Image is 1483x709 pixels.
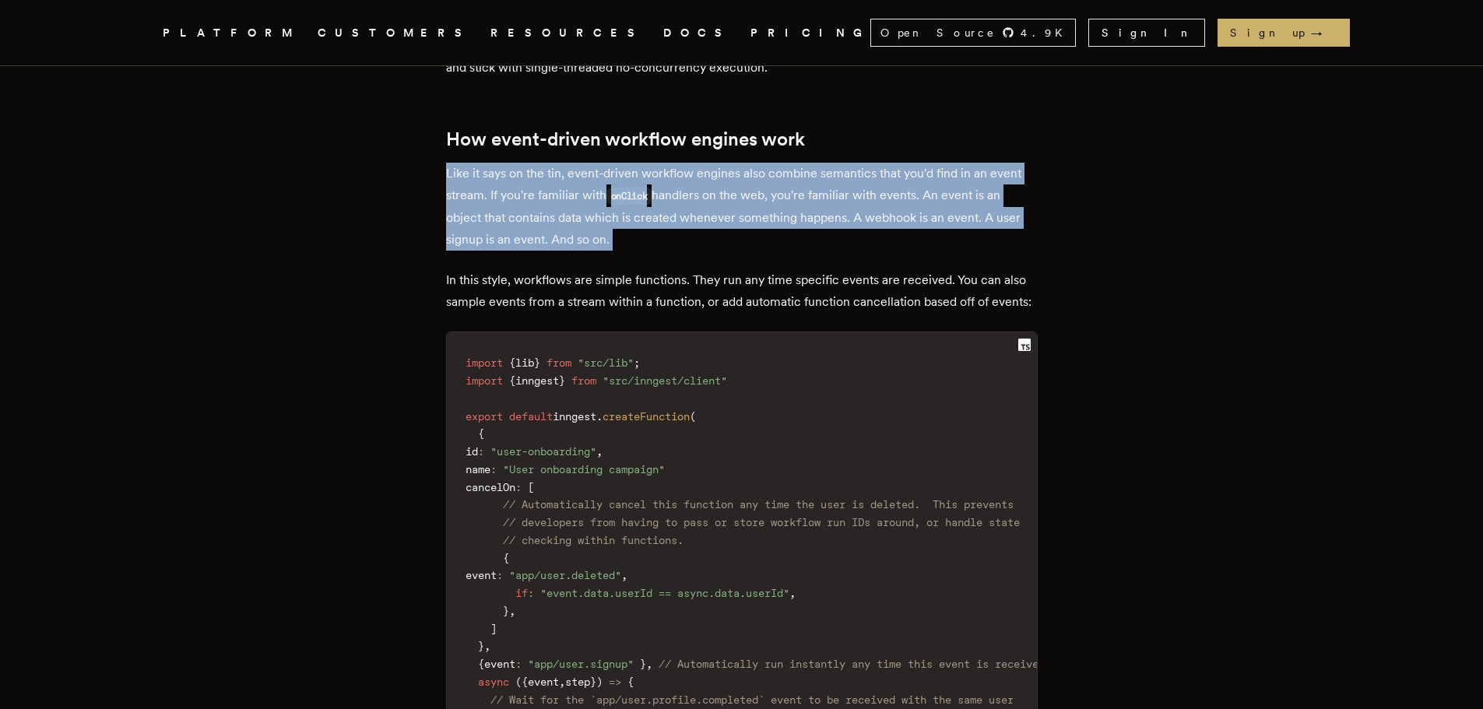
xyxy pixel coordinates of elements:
[503,498,1014,511] span: // Automatically cancel this function any time the user is deleted. This prevents
[590,676,596,688] span: }
[596,676,603,688] span: )
[466,356,503,369] span: import
[663,23,732,43] a: DOCS
[1088,19,1205,47] a: Sign In
[750,23,870,43] a: PRICING
[528,658,634,670] span: "app/user.signup"
[503,605,509,617] span: }
[553,410,596,423] span: inngest
[515,481,522,493] span: :
[1021,25,1072,40] span: 4.9 K
[466,410,503,423] span: export
[509,356,515,369] span: {
[509,410,553,423] span: default
[659,658,1045,670] span: // Automatically run instantly any time this event is received
[634,356,640,369] span: ;
[880,25,996,40] span: Open Source
[490,23,645,43] button: RESOURCES
[446,269,1038,313] p: In this style, workflows are simple functions. They run any time specific events are received. Yo...
[565,676,590,688] span: step
[466,374,503,387] span: import
[466,481,515,493] span: cancelOn
[509,569,621,581] span: "app/user.deleted"
[603,410,690,423] span: createFunction
[640,658,646,670] span: }
[789,587,796,599] span: ,
[1311,25,1337,40] span: →
[609,676,621,688] span: =>
[515,658,522,670] span: :
[509,374,515,387] span: {
[528,587,534,599] span: :
[478,676,509,688] span: async
[478,658,484,670] span: {
[503,463,665,476] span: "User onboarding campaign"
[318,23,472,43] a: CUSTOMERS
[690,410,696,423] span: (
[478,445,484,458] span: :
[509,605,515,617] span: ,
[446,163,1038,251] p: Like it says on the tin, event-driven workflow engines also combine semantics that you'd find in ...
[559,676,565,688] span: ,
[522,676,528,688] span: {
[484,658,515,670] span: event
[490,693,1014,706] span: // Wait for the `app/user.profile.completed` event to be received with the same user
[503,516,1020,528] span: // developers from having to pass or store workflow run IDs around, or handle state
[627,676,634,688] span: {
[1218,19,1350,47] a: Sign up
[596,410,603,423] span: .
[515,356,534,369] span: lib
[515,676,522,688] span: (
[484,640,490,652] span: ,
[571,374,596,387] span: from
[478,640,484,652] span: }
[503,534,684,546] span: // checking within functions.
[497,569,503,581] span: :
[559,374,565,387] span: }
[490,463,497,476] span: :
[603,374,727,387] span: "src/inngest/client"
[490,445,596,458] span: "user-onboarding"
[515,587,528,599] span: if
[646,658,652,670] span: ,
[528,676,559,688] span: event
[466,445,478,458] span: id
[546,356,571,369] span: from
[515,374,559,387] span: inngest
[528,481,534,493] span: [
[503,552,509,564] span: {
[478,427,484,440] span: {
[534,356,540,369] span: }
[606,188,652,205] code: onClick
[466,569,497,581] span: event
[621,569,627,581] span: ,
[446,128,1038,150] h2: How event-driven workflow engines work
[466,463,490,476] span: name
[596,445,603,458] span: ,
[540,587,789,599] span: "event.data.userId == async.data.userId"
[163,23,299,43] button: PLATFORM
[490,623,497,635] span: ]
[578,356,634,369] span: "src/lib"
